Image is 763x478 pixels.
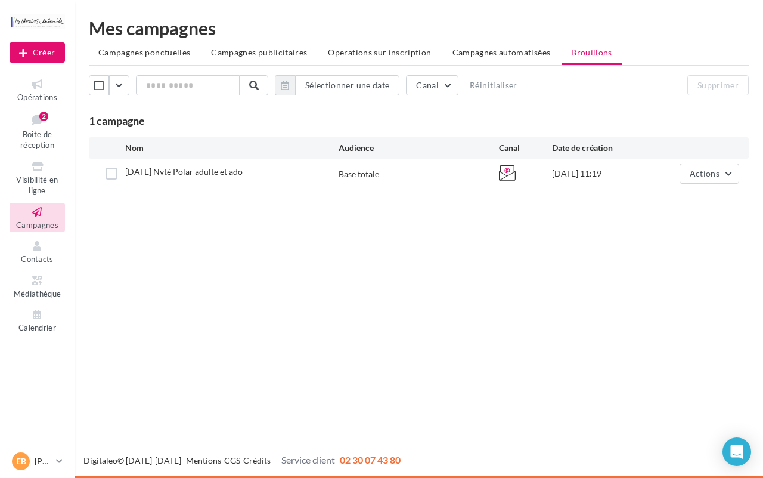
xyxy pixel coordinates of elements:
[35,455,51,467] p: [PERSON_NAME]
[295,75,399,95] button: Sélectionner une date
[552,142,659,154] div: Date de création
[722,437,751,466] div: Open Intercom Messenger
[125,166,243,177] span: 31.08.25 Nvté Polar adulte et ado
[10,42,65,63] div: Nouvelle campagne
[211,47,307,57] span: Campagnes publicitaires
[275,75,399,95] button: Sélectionner une date
[340,454,401,465] span: 02 30 07 43 80
[10,306,65,335] a: Calendrier
[17,92,57,102] span: Opérations
[39,112,48,121] div: 2
[14,289,61,298] span: Médiathèque
[16,175,58,196] span: Visibilité en ligne
[186,455,221,465] a: Mentions
[10,109,65,153] a: Boîte de réception2
[83,455,401,465] span: © [DATE]-[DATE] - - -
[83,455,117,465] a: Digitaleo
[10,203,65,232] a: Campagnes
[10,75,65,104] a: Opérations
[690,168,719,178] span: Actions
[89,19,749,37] div: Mes campagnes
[243,455,271,465] a: Crédits
[10,272,65,301] a: Médiathèque
[10,158,65,198] a: Visibilité en ligne
[552,168,659,180] div: [DATE] 11:19
[687,75,749,95] button: Supprimer
[328,47,431,57] span: Operations sur inscription
[465,78,522,92] button: Réinitialiser
[339,168,379,180] div: Base totale
[98,47,190,57] span: Campagnes ponctuelles
[499,142,553,154] div: Canal
[452,47,551,57] span: Campagnes automatisées
[18,323,56,332] span: Calendrier
[20,129,54,150] span: Boîte de réception
[406,75,458,95] button: Canal
[10,42,65,63] button: Créer
[125,142,339,154] div: Nom
[89,114,145,127] span: 1 campagne
[339,142,499,154] div: Audience
[281,454,335,465] span: Service client
[10,237,65,266] a: Contacts
[680,164,739,184] button: Actions
[16,220,58,230] span: Campagnes
[10,450,65,473] a: EB [PERSON_NAME]
[224,455,240,465] a: CGS
[16,455,26,467] span: EB
[21,254,54,264] span: Contacts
